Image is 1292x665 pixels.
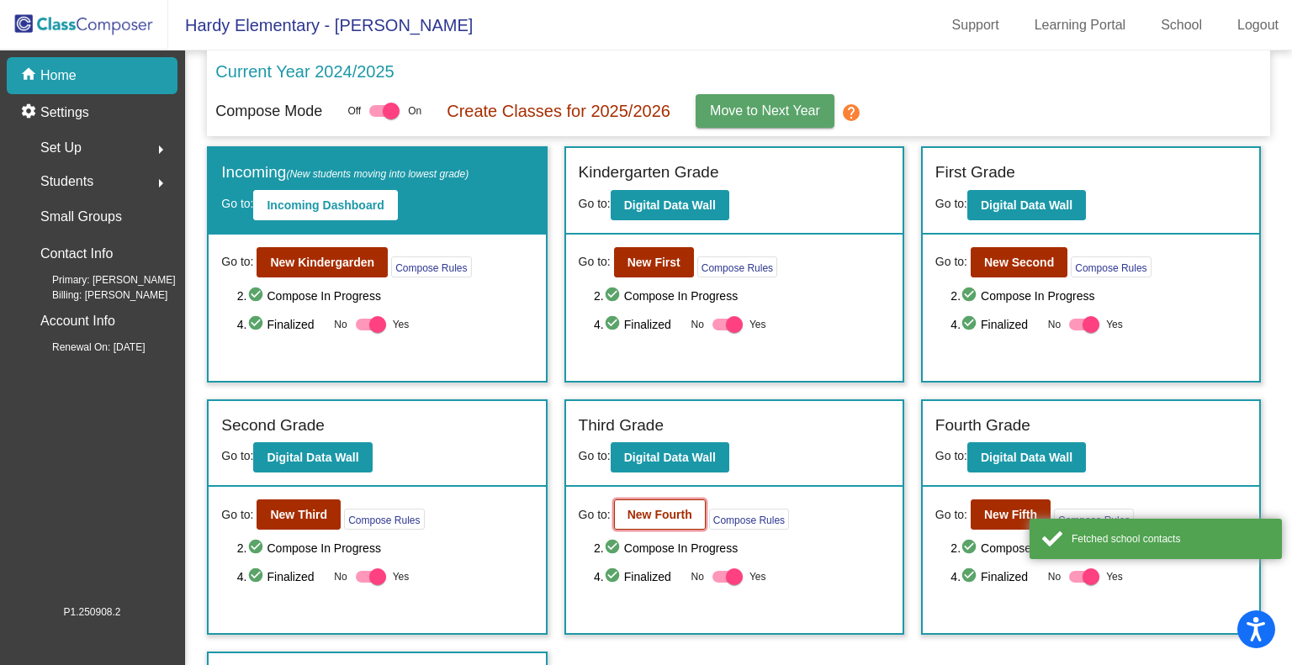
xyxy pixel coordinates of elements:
span: 2. Compose In Progress [594,538,890,558]
p: Contact Info [40,242,113,266]
mat-icon: home [20,66,40,86]
b: Digital Data Wall [624,198,716,212]
span: Yes [1106,314,1123,335]
span: Go to: [935,506,967,524]
button: New First [614,247,694,277]
span: 4. Finalized [237,314,326,335]
span: Go to: [935,197,967,210]
button: New Fourth [614,499,706,530]
a: School [1147,12,1215,39]
span: 2. Compose In Progress [237,538,533,558]
mat-icon: check_circle [604,538,624,558]
span: 4. Finalized [594,567,683,587]
button: Move to Next Year [696,94,834,128]
span: Yes [393,314,410,335]
mat-icon: arrow_right [151,140,171,160]
button: New Kindergarden [257,247,388,277]
b: New Second [984,256,1054,269]
button: Compose Rules [344,509,424,530]
span: 2. Compose In Progress [237,286,533,306]
mat-icon: check_circle [961,314,981,335]
button: Incoming Dashboard [253,190,397,220]
b: Digital Data Wall [624,451,716,464]
p: Account Info [40,309,115,333]
span: Yes [749,567,766,587]
span: 4. Finalized [950,314,1040,335]
mat-icon: help [841,103,861,123]
label: Fourth Grade [935,414,1030,438]
span: 4. Finalized [594,314,683,335]
b: New Kindergarden [270,256,374,269]
button: Compose Rules [697,256,777,277]
span: Go to: [579,506,611,524]
span: Yes [393,567,410,587]
button: Digital Data Wall [253,442,372,472]
button: Compose Rules [1071,256,1151,277]
div: Fetched school contacts [1072,531,1269,546]
button: New Second [971,247,1067,277]
span: Go to: [579,449,611,462]
p: Small Groups [40,205,122,229]
label: Incoming [221,161,469,185]
span: Off [347,103,361,119]
span: Go to: [221,253,253,271]
span: Yes [749,314,766,335]
span: 4. Finalized [237,567,326,587]
p: Settings [40,103,89,123]
span: No [691,317,704,332]
mat-icon: check_circle [247,286,267,306]
span: (New students moving into lowest grade) [286,168,469,180]
button: Digital Data Wall [967,190,1086,220]
p: Home [40,66,77,86]
label: First Grade [935,161,1015,185]
b: Digital Data Wall [981,451,1072,464]
button: Digital Data Wall [611,442,729,472]
mat-icon: check_circle [604,286,624,306]
mat-icon: check_circle [961,538,981,558]
span: Go to: [221,197,253,210]
b: New First [627,256,680,269]
span: Move to Next Year [710,103,820,118]
span: Primary: [PERSON_NAME] [25,272,176,288]
mat-icon: check_circle [604,314,624,335]
button: Digital Data Wall [611,190,729,220]
span: 2. Compose In Progress [950,286,1247,306]
mat-icon: check_circle [247,314,267,335]
mat-icon: check_circle [247,538,267,558]
span: 2. Compose In Progress [594,286,890,306]
mat-icon: check_circle [604,567,624,587]
span: Go to: [579,197,611,210]
span: No [334,569,347,584]
mat-icon: check_circle [961,286,981,306]
label: Kindergarten Grade [579,161,719,185]
b: Digital Data Wall [981,198,1072,212]
mat-icon: settings [20,103,40,123]
span: No [334,317,347,332]
span: Go to: [935,253,967,271]
span: Go to: [221,506,253,524]
mat-icon: check_circle [247,567,267,587]
b: New Third [270,508,327,521]
a: Logout [1224,12,1292,39]
span: On [408,103,421,119]
p: Current Year 2024/2025 [215,59,394,84]
span: Hardy Elementary - [PERSON_NAME] [168,12,473,39]
p: Compose Mode [215,100,322,123]
span: Billing: [PERSON_NAME] [25,288,167,303]
span: Students [40,170,93,193]
b: New Fourth [627,508,692,521]
b: New Fifth [984,508,1037,521]
span: No [691,569,704,584]
span: 2. Compose In Progress [950,538,1247,558]
span: Renewal On: [DATE] [25,340,145,355]
a: Support [939,12,1013,39]
button: Digital Data Wall [967,442,1086,472]
span: Go to: [579,253,611,271]
span: 4. Finalized [950,567,1040,587]
mat-icon: arrow_right [151,173,171,193]
b: Digital Data Wall [267,451,358,464]
mat-icon: check_circle [961,567,981,587]
button: New Third [257,499,341,530]
b: Incoming Dashboard [267,198,384,212]
button: Compose Rules [391,256,471,277]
